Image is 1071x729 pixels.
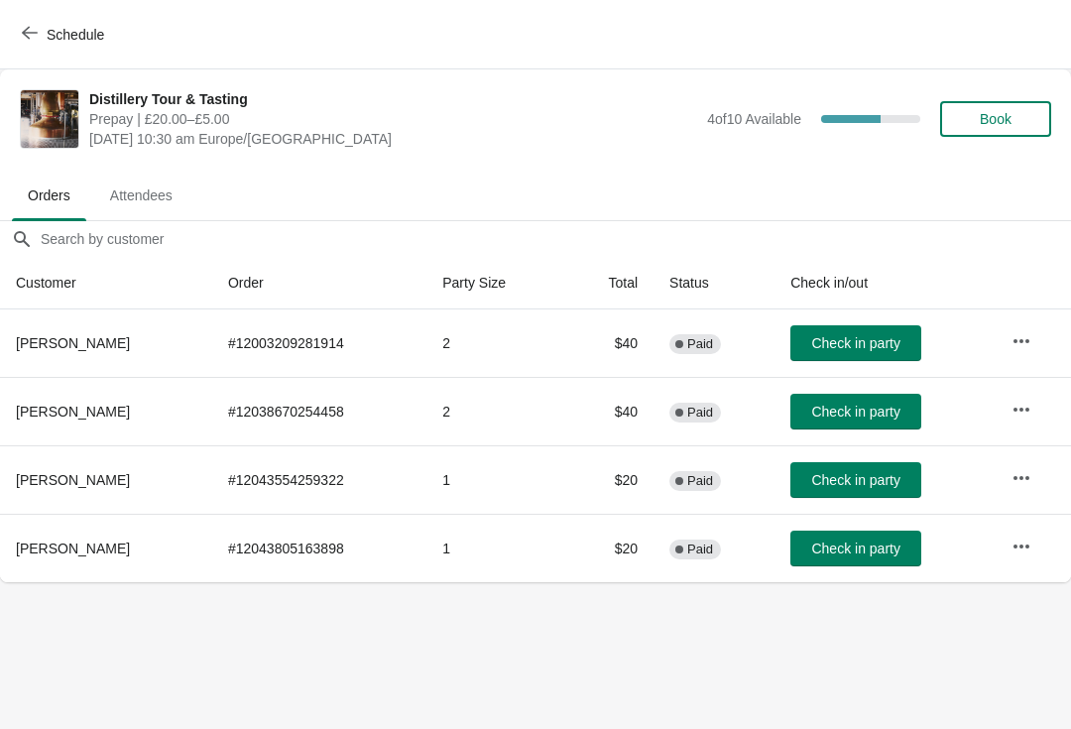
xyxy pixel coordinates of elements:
td: $20 [565,514,654,582]
button: Book [940,101,1051,137]
span: Distillery Tour & Tasting [89,89,697,109]
span: Check in party [811,541,899,556]
td: # 12003209281914 [212,309,426,377]
span: 4 of 10 Available [707,111,801,127]
span: Paid [687,473,713,489]
span: Check in party [811,335,899,351]
span: Check in party [811,404,899,420]
button: Check in party [790,394,921,429]
img: Distillery Tour & Tasting [21,90,78,148]
span: [PERSON_NAME] [16,335,130,351]
span: Orders [12,178,86,213]
th: Check in/out [774,257,996,309]
span: Attendees [94,178,188,213]
td: $20 [565,445,654,514]
td: 1 [426,514,564,582]
th: Total [565,257,654,309]
th: Status [654,257,774,309]
span: Paid [687,336,713,352]
button: Check in party [790,462,921,498]
span: Book [980,111,1011,127]
span: Paid [687,405,713,421]
span: Prepay | £20.00–£5.00 [89,109,697,129]
button: Schedule [10,17,120,53]
span: [PERSON_NAME] [16,472,130,488]
button: Check in party [790,325,921,361]
span: [PERSON_NAME] [16,541,130,556]
td: 2 [426,377,564,445]
td: $40 [565,377,654,445]
td: 2 [426,309,564,377]
td: # 12043554259322 [212,445,426,514]
span: [PERSON_NAME] [16,404,130,420]
span: Check in party [811,472,899,488]
input: Search by customer [40,221,1071,257]
td: $40 [565,309,654,377]
td: 1 [426,445,564,514]
span: Schedule [47,27,104,43]
td: # 12038670254458 [212,377,426,445]
span: Paid [687,542,713,557]
button: Check in party [790,531,921,566]
td: # 12043805163898 [212,514,426,582]
th: Party Size [426,257,564,309]
th: Order [212,257,426,309]
span: [DATE] 10:30 am Europe/[GEOGRAPHIC_DATA] [89,129,697,149]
